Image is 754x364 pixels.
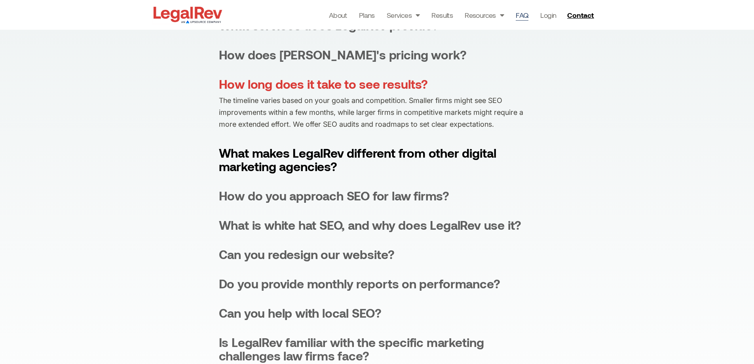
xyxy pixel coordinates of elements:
a: Contact [564,9,599,21]
a: Services [387,10,420,21]
div: How does [PERSON_NAME]'s pricing work? [219,48,467,61]
a: About [329,10,347,21]
summary: What is white hat SEO, and why does LegalRev use it? [219,218,536,232]
summary: Can you redesign our website? [219,248,536,261]
summary: How do you approach SEO for law firms? [219,189,536,202]
summary: Do you provide monthly reports on performance? [219,277,536,290]
a: FAQ [516,10,528,21]
div: How do you approach SEO for law firms? [219,189,450,202]
div: Do you provide monthly reports on performance? [219,277,500,290]
div: What is white hat SEO, and why does LegalRev use it? [219,218,522,232]
span: Contact [567,11,594,19]
summary: What makes LegalRev different from other digital marketing agencies? [219,146,536,173]
p: The timeline varies based on your goals and competition. Smaller firms might see SEO improvements... [219,95,536,130]
div: What services does LegalRev provide? [219,19,439,32]
summary: What services does LegalRev provide? [219,19,536,32]
a: Login [540,10,556,21]
a: Resources [465,10,504,21]
summary: How does [PERSON_NAME]'s pricing work? [219,48,536,61]
summary: Can you help with local SEO? [219,306,536,320]
div: How long does it take to see results? [219,77,428,91]
nav: Menu [329,10,556,21]
summary: Is LegalRev familiar with the specific marketing challenges law firms face? [219,335,536,362]
summary: How long does it take to see results? [219,77,536,91]
div: Can you redesign our website? [219,248,395,261]
div: Can you help with local SEO? [219,306,382,320]
a: Plans [359,10,375,21]
a: Results [431,10,453,21]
